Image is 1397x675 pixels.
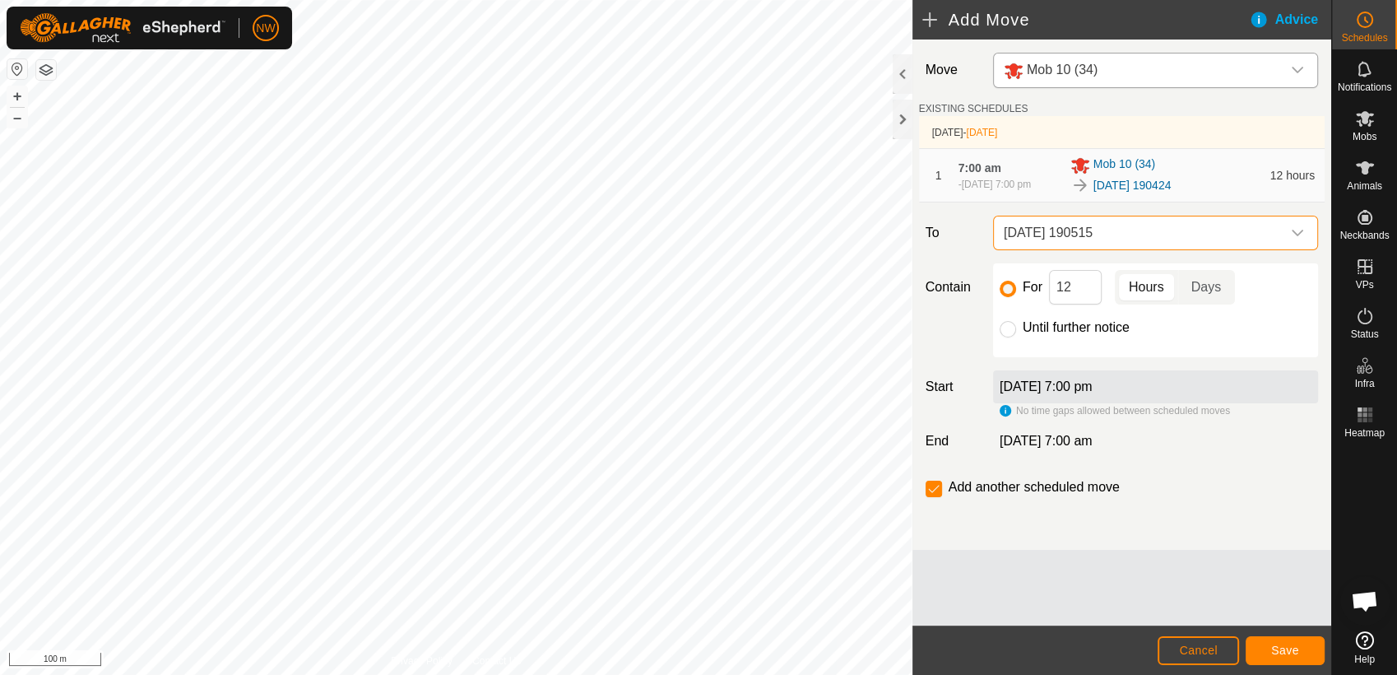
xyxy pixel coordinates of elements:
[919,277,986,297] label: Contain
[1000,434,1093,448] span: [DATE] 7:00 am
[1355,280,1373,290] span: VPs
[1191,277,1221,297] span: Days
[1093,177,1172,194] a: [DATE] 190424
[932,127,963,138] span: [DATE]
[1344,428,1385,438] span: Heatmap
[1350,329,1378,339] span: Status
[962,179,1031,190] span: [DATE] 7:00 pm
[919,377,986,397] label: Start
[1093,156,1155,175] span: Mob 10 (34)
[1179,644,1218,657] span: Cancel
[1249,10,1331,30] div: Advice
[958,177,1031,192] div: -
[472,654,521,668] a: Contact Us
[1271,644,1299,657] span: Save
[1023,281,1042,294] label: For
[1354,379,1374,389] span: Infra
[1281,216,1314,249] div: dropdown trigger
[1281,54,1314,87] div: dropdown trigger
[1354,654,1375,664] span: Help
[1129,277,1164,297] span: Hours
[997,54,1281,87] span: Mob 10
[36,60,56,80] button: Map Layers
[919,216,986,250] label: To
[949,481,1120,494] label: Add another scheduled move
[1016,405,1230,417] span: No time gaps allowed between scheduled moves
[1332,625,1397,671] a: Help
[935,169,942,182] span: 1
[1000,379,1093,393] label: [DATE] 7:00 pm
[1027,63,1098,77] span: Mob 10 (34)
[966,127,997,138] span: [DATE]
[1338,82,1391,92] span: Notifications
[1340,576,1390,626] div: Open chat
[997,216,1281,249] span: 2025-05-13 190515
[7,108,27,128] button: –
[963,127,997,138] span: -
[922,10,1249,30] h2: Add Move
[1158,636,1239,665] button: Cancel
[919,53,986,88] label: Move
[919,431,986,451] label: End
[1270,169,1315,182] span: 12 hours
[391,654,453,668] a: Privacy Policy
[7,59,27,79] button: Reset Map
[1341,33,1387,43] span: Schedules
[958,161,1001,175] span: 7:00 am
[1023,321,1130,334] label: Until further notice
[1347,181,1382,191] span: Animals
[1246,636,1325,665] button: Save
[7,86,27,106] button: +
[1339,230,1389,240] span: Neckbands
[20,13,225,43] img: Gallagher Logo
[1353,132,1376,142] span: Mobs
[919,101,1028,116] label: EXISTING SCHEDULES
[1070,175,1090,195] img: To
[256,20,275,37] span: NW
